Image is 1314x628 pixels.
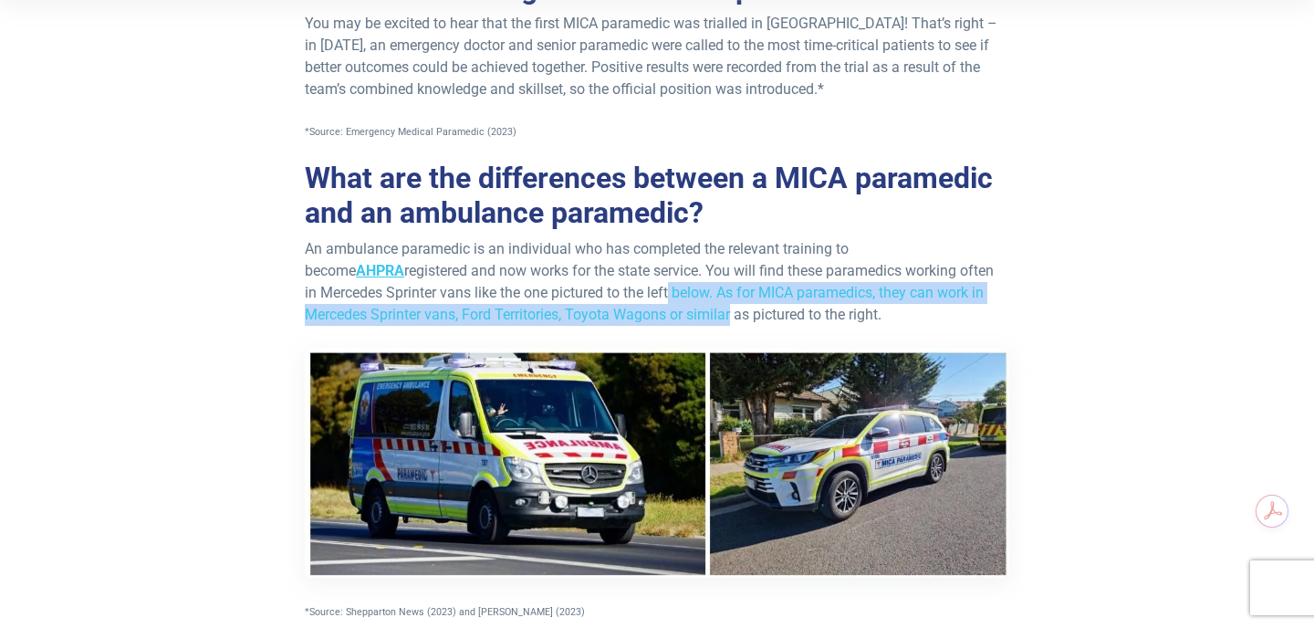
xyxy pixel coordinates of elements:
[305,126,516,138] span: *Source: Emergency Medical Paramedic (2023)
[356,262,404,279] a: AHPRA
[305,13,1009,100] p: You may be excited to hear that the first MICA paramedic was trialled in [GEOGRAPHIC_DATA]! That’...
[305,348,1009,578] img: What is a MICA Paramedic?
[305,161,1009,231] h2: What are the differences between a MICA paramedic and an ambulance paramedic?
[305,238,1009,622] p: An ambulance paramedic is an individual who has completed the relevant training to become registe...
[305,606,585,618] span: *Source: Shepparton News (2023) and [PERSON_NAME] (2023)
